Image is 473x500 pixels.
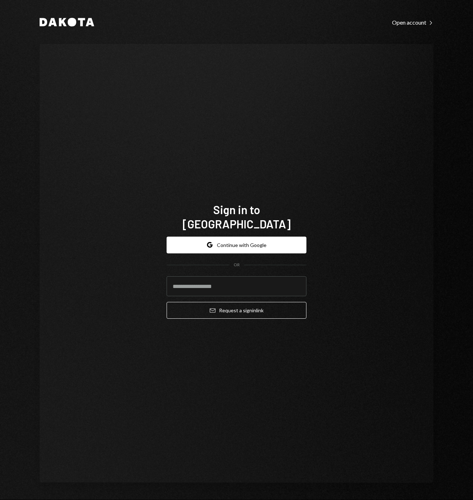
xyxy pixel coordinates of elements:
button: Continue with Google [167,237,306,253]
button: Request a signinlink [167,302,306,319]
div: OR [234,262,240,268]
a: Open account [392,18,433,26]
h1: Sign in to [GEOGRAPHIC_DATA] [167,202,306,231]
div: Open account [392,19,433,26]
